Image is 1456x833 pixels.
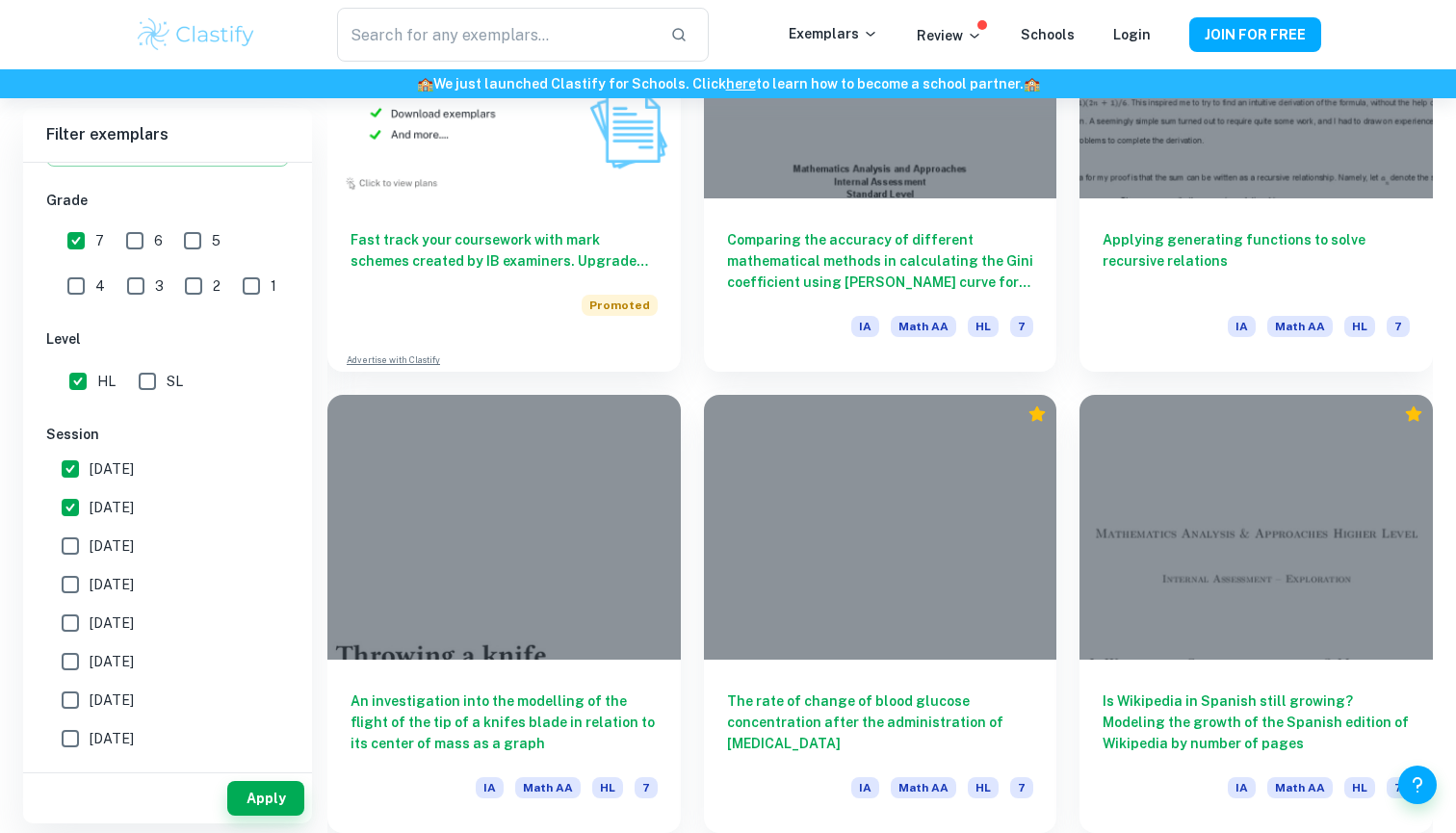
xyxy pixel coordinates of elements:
span: IA [476,777,504,798]
span: 🏫 [417,76,433,91]
span: Math AA [1267,777,1333,798]
p: Exemplars [789,23,878,44]
span: 5 [212,230,221,251]
span: [DATE] [90,574,134,595]
span: IA [851,316,879,337]
span: 1 [271,275,276,297]
span: Promoted [582,295,658,316]
span: 🏫 [1024,76,1040,91]
span: 7 [1387,316,1410,337]
h6: Level [46,328,289,350]
img: Clastify logo [135,15,257,54]
span: SL [167,371,183,392]
input: Search for any exemplars... [337,8,655,62]
span: 2 [213,275,221,297]
span: IA [851,777,879,798]
h6: Applying generating functions to solve recursive relations [1103,229,1410,293]
h6: Comparing the accuracy of different mathematical methods in calculating the Gini coefficient usin... [727,229,1034,293]
span: HL [97,371,116,392]
span: HL [968,777,999,798]
span: [DATE] [90,458,134,480]
span: [DATE] [90,497,134,518]
h6: An investigation into the modelling of the flight of the tip of a knifes blade in relation to its... [351,690,658,754]
span: [DATE] [90,690,134,711]
a: An investigation into the modelling of the flight of the tip of a knifes blade in relation to its... [327,395,681,833]
span: IA [1228,777,1256,798]
span: 3 [155,275,164,297]
span: Math AA [1267,316,1333,337]
button: Help and Feedback [1398,766,1437,804]
div: Premium [1404,404,1423,424]
span: HL [1344,777,1375,798]
span: [DATE] [90,612,134,634]
span: 6 [154,230,163,251]
h6: Is Wikipedia in Spanish still growing? Modeling the growth of the Spanish edition of Wikipedia by... [1103,690,1410,754]
h6: Fast track your coursework with mark schemes created by IB examiners. Upgrade now [351,229,658,272]
a: The rate of change of blood glucose concentration after the administration of [MEDICAL_DATA]IAMat... [704,395,1057,833]
span: Math AA [891,777,956,798]
span: [DATE] [90,651,134,672]
button: Apply [227,781,304,816]
span: Math AA [891,316,956,337]
span: 7 [635,777,658,798]
h6: Filter exemplars [23,108,312,162]
a: here [726,76,756,91]
span: HL [1344,316,1375,337]
span: Math AA [515,777,581,798]
h6: We just launched Clastify for Schools. Click to learn how to become a school partner. [4,73,1452,94]
span: 7 [1387,777,1410,798]
span: 4 [95,275,105,297]
span: IA [1228,316,1256,337]
a: Schools [1021,27,1075,42]
p: Review [917,25,982,46]
h6: Session [46,424,289,445]
span: [DATE] [90,728,134,749]
span: 7 [95,230,104,251]
a: Login [1113,27,1151,42]
span: 7 [1010,316,1033,337]
span: HL [968,316,999,337]
span: [DATE] [90,535,134,557]
h6: The rate of change of blood glucose concentration after the administration of [MEDICAL_DATA] [727,690,1034,754]
button: JOIN FOR FREE [1189,17,1321,52]
h6: Grade [46,190,289,211]
a: Advertise with Clastify [347,353,440,367]
span: 7 [1010,777,1033,798]
div: Premium [1027,404,1047,424]
a: Is Wikipedia in Spanish still growing? Modeling the growth of the Spanish edition of Wikipedia by... [1079,395,1433,833]
span: HL [592,777,623,798]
